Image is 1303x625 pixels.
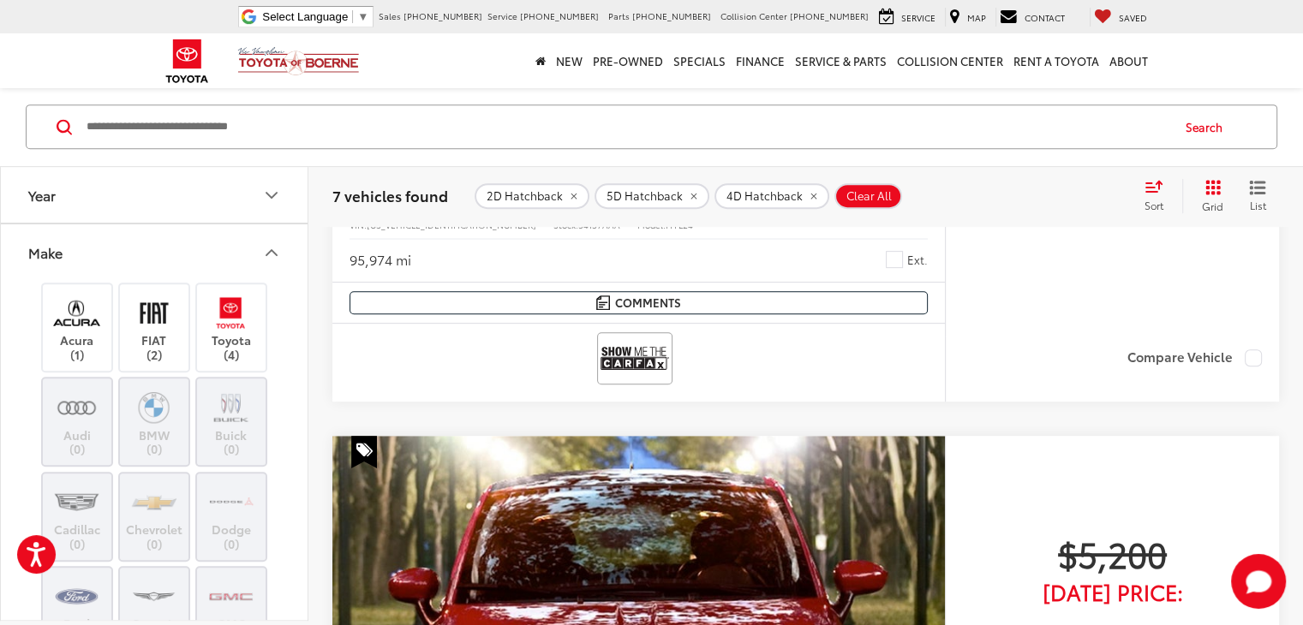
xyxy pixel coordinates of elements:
input: Search by Make, Model, or Keyword [85,107,1169,148]
button: remove 5D%20Hatchback [595,184,709,210]
button: Grid View [1182,180,1236,214]
span: Select Language [262,10,348,23]
a: About [1104,33,1153,88]
span: White [886,251,903,268]
span: Grid [1202,199,1223,214]
span: Sort [1145,199,1163,213]
a: Finance [731,33,790,88]
span: Contact [1025,11,1065,24]
a: Rent a Toyota [1008,33,1104,88]
span: 2D Hatchback [487,190,563,204]
svg: Start Chat [1231,554,1286,609]
div: Make [261,242,282,263]
img: Vic Vaughan Toyota of Boerne in Boerne, TX) [130,293,177,333]
span: [DATE] Price: [976,583,1249,600]
span: Ext. [907,252,928,268]
a: Pre-Owned [588,33,668,88]
img: Vic Vaughan Toyota of Boerne in Boerne, TX) [53,388,100,428]
button: remove 2D%20Hatchback [475,184,589,210]
button: Select sort value [1136,180,1182,214]
img: Vic Vaughan Toyota of Boerne in Boerne, TX) [207,576,254,616]
img: Vic Vaughan Toyota of Boerne in Boerne, TX) [207,388,254,428]
img: Vic Vaughan Toyota of Boerne in Boerne, TX) [130,482,177,522]
button: YearYear [1,168,309,223]
span: Clear All [846,190,892,204]
label: Acura (1) [43,293,112,362]
span: $5,200 [976,532,1249,574]
a: Service [875,8,940,27]
span: 4D Hatchback [726,190,803,204]
label: Toyota (4) [197,293,266,362]
span: 7 vehicles found [332,186,448,206]
img: Vic Vaughan Toyota of Boerne in Boerne, TX) [53,576,100,616]
span: Comments [614,295,680,311]
span: Special [351,436,377,468]
span: Saved [1119,11,1147,24]
button: Search [1169,106,1247,149]
div: 95,974 mi [350,250,411,270]
button: Toggle Chat Window [1231,554,1286,609]
img: Vic Vaughan Toyota of Boerne in Boerne, TX) [130,388,177,428]
span: 5D Hatchback [607,190,683,204]
a: Specials [668,33,731,88]
a: New [551,33,588,88]
span: Collision Center [720,9,787,22]
a: Collision Center [892,33,1008,88]
div: Year [28,187,56,204]
img: Vic Vaughan Toyota of Boerne in Boerne, TX) [53,482,100,522]
div: Year [261,185,282,205]
span: Service [487,9,517,22]
span: List [1249,199,1266,213]
img: Vic Vaughan Toyota of Boerne in Boerne, TX) [207,293,254,333]
img: View CARFAX report [601,336,669,381]
img: Vic Vaughan Toyota of Boerne [237,46,360,76]
a: Contact [995,8,1069,27]
img: Vic Vaughan Toyota of Boerne in Boerne, TX) [130,576,177,616]
img: Vic Vaughan Toyota of Boerne in Boerne, TX) [207,482,254,522]
label: Dodge (0) [197,482,266,551]
button: Comments [350,291,928,314]
a: Service & Parts: Opens in a new tab [790,33,892,88]
label: FIAT (2) [120,293,189,362]
button: remove 4D%20Hatchback [714,184,829,210]
div: Make [28,245,63,261]
label: Compare Vehicle [1127,349,1262,366]
span: [PHONE_NUMBER] [403,9,482,22]
span: Parts [608,9,630,22]
span: ▼ [357,10,368,23]
span: Map [967,11,986,24]
button: Clear All [834,184,902,210]
img: Comments [596,295,610,310]
img: Vic Vaughan Toyota of Boerne in Boerne, TX) [53,293,100,333]
img: Toyota [155,33,219,89]
button: List View [1236,180,1279,214]
label: Buick (0) [197,388,266,457]
span: Service [901,11,935,24]
span: [PHONE_NUMBER] [632,9,711,22]
span: [PHONE_NUMBER] [790,9,869,22]
label: Cadillac (0) [43,482,112,551]
span: [PHONE_NUMBER] [520,9,599,22]
label: BMW (0) [120,388,189,457]
button: MakeMake [1,225,309,281]
span: Sales [379,9,401,22]
a: Home [530,33,551,88]
a: My Saved Vehicles [1090,8,1151,27]
a: Select Language​ [262,10,368,23]
span: ​ [352,10,353,23]
label: Chevrolet (0) [120,482,189,551]
label: Audi (0) [43,388,112,457]
a: Map [945,8,990,27]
